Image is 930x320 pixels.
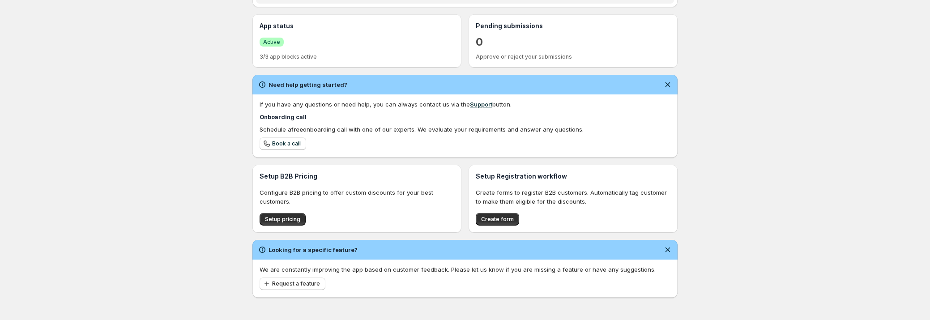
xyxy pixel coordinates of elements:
[260,188,454,206] p: Configure B2B pricing to offer custom discounts for your best customers.
[476,53,670,60] p: Approve or reject your submissions
[260,37,284,47] a: SuccessActive
[260,277,325,290] button: Request a feature
[265,216,300,223] span: Setup pricing
[269,80,347,89] h2: Need help getting started?
[260,112,670,121] h4: Onboarding call
[291,126,303,133] b: free
[260,125,670,134] div: Schedule a onboarding call with one of our experts. We evaluate your requirements and answer any ...
[476,213,519,226] button: Create form
[476,21,670,30] h3: Pending submissions
[260,21,454,30] h3: App status
[260,213,306,226] button: Setup pricing
[260,53,454,60] p: 3/3 app blocks active
[470,101,492,108] a: Support
[260,172,454,181] h3: Setup B2B Pricing
[476,172,670,181] h3: Setup Registration workflow
[269,245,358,254] h2: Looking for a specific feature?
[476,35,483,49] a: 0
[272,280,320,287] span: Request a feature
[263,38,280,46] span: Active
[661,243,674,256] button: Dismiss notification
[260,137,306,150] a: Book a call
[661,78,674,91] button: Dismiss notification
[481,216,514,223] span: Create form
[272,140,301,147] span: Book a call
[476,188,670,206] p: Create forms to register B2B customers. Automatically tag customer to make them eligible for the ...
[260,265,670,274] p: We are constantly improving the app based on customer feedback. Please let us know if you are mis...
[260,100,670,109] div: If you have any questions or need help, you can always contact us via the button.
